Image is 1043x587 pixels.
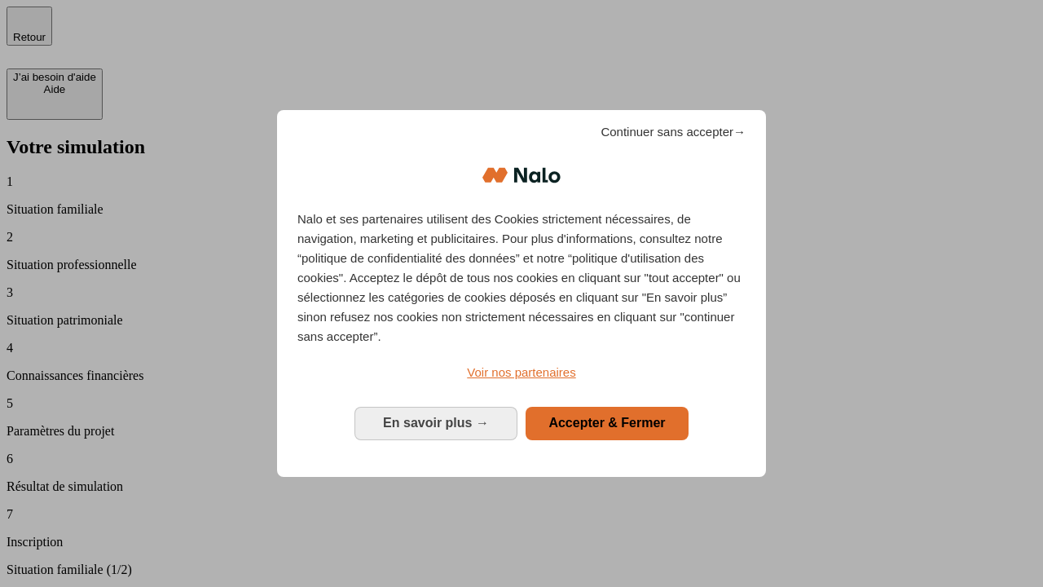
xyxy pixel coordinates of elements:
span: Accepter & Fermer [548,416,665,430]
span: Continuer sans accepter→ [601,122,746,142]
button: Accepter & Fermer: Accepter notre traitement des données et fermer [526,407,689,439]
div: Bienvenue chez Nalo Gestion du consentement [277,110,766,476]
p: Nalo et ses partenaires utilisent des Cookies strictement nécessaires, de navigation, marketing e... [297,210,746,346]
a: Voir nos partenaires [297,363,746,382]
button: En savoir plus: Configurer vos consentements [354,407,517,439]
span: En savoir plus → [383,416,489,430]
img: Logo [482,151,561,200]
span: Voir nos partenaires [467,365,575,379]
